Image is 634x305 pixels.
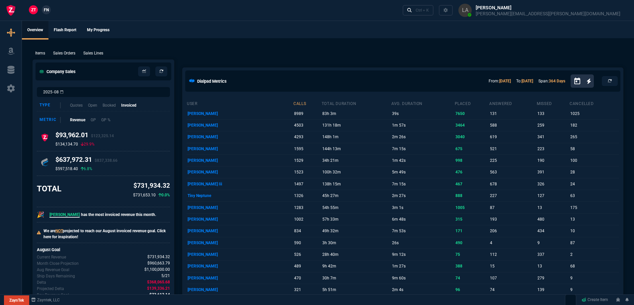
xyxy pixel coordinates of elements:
a: [DATE] [521,79,533,83]
h5: Dialpad Metrics [197,78,227,84]
p: 388 [455,261,488,271]
p: Out of 21 ship days in Aug - there are 5 remaining. [37,273,75,279]
p: Revenue for Aug. [37,254,66,260]
th: missed [536,98,569,108]
p: $597,518.40 [55,166,78,171]
p: 391 [537,167,568,177]
p: The difference between the current month's Revenue goal and projected month-end. [37,286,64,292]
p: 4 [490,238,535,248]
p: 9 [537,238,568,248]
p: spec.value [143,292,170,298]
p: 175 [570,203,618,212]
th: cancelled [569,98,619,108]
p: GP [91,117,96,123]
h3: TOTAL [37,184,61,194]
p: 3h 30m [322,238,390,248]
p: 490 [455,238,488,248]
p: [PERSON_NAME] [188,144,292,153]
p: 1m 42s [392,156,453,165]
p: [PERSON_NAME] [188,121,292,130]
a: msbcCompanyName [29,297,62,303]
p: 13 [537,203,568,212]
p: 58 [570,144,618,153]
a: 364 Days [549,79,565,83]
p: 1283 [294,203,320,212]
p: spec.value [141,285,170,292]
p: 489 [294,261,320,271]
p: 4293 [294,132,320,142]
p: From: [489,78,511,84]
p: We are projected to reach our August invoiced revenue goal. Click here for inspiration! [43,228,170,240]
p: 1m 27s [392,261,453,271]
h5: Company Sales [40,68,76,75]
p: 13 [537,261,568,271]
p: 521 [490,144,535,153]
p: 148h 1m [322,132,390,142]
p: [PERSON_NAME] [188,167,292,177]
p: Span: [538,78,565,84]
p: 30h 7m [322,273,390,283]
p: spec.value [141,260,170,266]
p: 24 [570,179,618,189]
p: 190 [537,156,568,165]
p: 259 [537,121,568,130]
p: 🎉 [37,210,44,219]
p: Company Revenue Goal for Aug. [37,267,69,273]
p: Uses current month's data to project the month's close. [37,260,79,266]
p: 588 [490,121,535,130]
span: ZT [31,7,36,13]
p: 279 [537,273,568,283]
p: [PERSON_NAME] [188,226,292,236]
p: Delta divided by the remaining ship days. [37,292,69,298]
p: 9m 12s [392,250,453,259]
p: 2m 27s [392,191,453,200]
p: 1m 57s [392,121,453,130]
p: 34h 21m [322,156,390,165]
p: 68 [570,261,618,271]
p: Sales Lines [83,50,103,56]
p: 2m 26s [392,132,453,142]
p: 678 [490,179,535,189]
th: calls [293,98,321,108]
th: total duration [321,98,391,108]
span: Company Revenue Goal for Aug. [144,266,170,273]
h6: August Goal [37,247,170,253]
p: 100h 32m [322,167,390,177]
h4: $93,962.01 [55,131,114,142]
p: 139 [537,285,568,294]
a: My Progress [82,21,115,40]
p: 321 [294,285,320,294]
p: 2 [570,250,618,259]
span: $837,338.66 [95,158,118,163]
span: NOT [55,229,63,233]
p: 193 [490,215,535,224]
p: 171 [455,226,488,236]
th: placed [454,98,489,108]
p: 1595 [294,144,320,153]
p: 3040 [455,132,488,142]
p: 590 [294,238,320,248]
p: 96 [455,285,488,294]
span: Delta divided by the remaining ship days. [149,292,170,298]
p: 888 [455,191,488,200]
span: The difference between the current month's Revenue and the goal. [147,279,170,285]
p: 1025 [570,109,618,118]
p: 526 [294,250,320,259]
p: 131 [490,109,535,118]
p: 144h 13m [322,144,390,153]
p: 1002 [294,215,320,224]
p: 2m 4s [392,285,453,294]
p: 15 [490,261,535,271]
p: 29.9% [81,142,95,147]
p: 834 [294,226,320,236]
p: 998 [455,156,488,165]
p: 563 [490,167,535,177]
p: [PERSON_NAME] [188,156,292,165]
p: 1529 [294,156,320,165]
p: 57h 33m [322,215,390,224]
p: 337 [537,250,568,259]
div: Ctrl + K [416,8,429,13]
p: 6.8% [81,166,92,171]
p: 7m 53s [392,226,453,236]
p: The difference between the current month's Revenue and the goal. [37,279,46,285]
